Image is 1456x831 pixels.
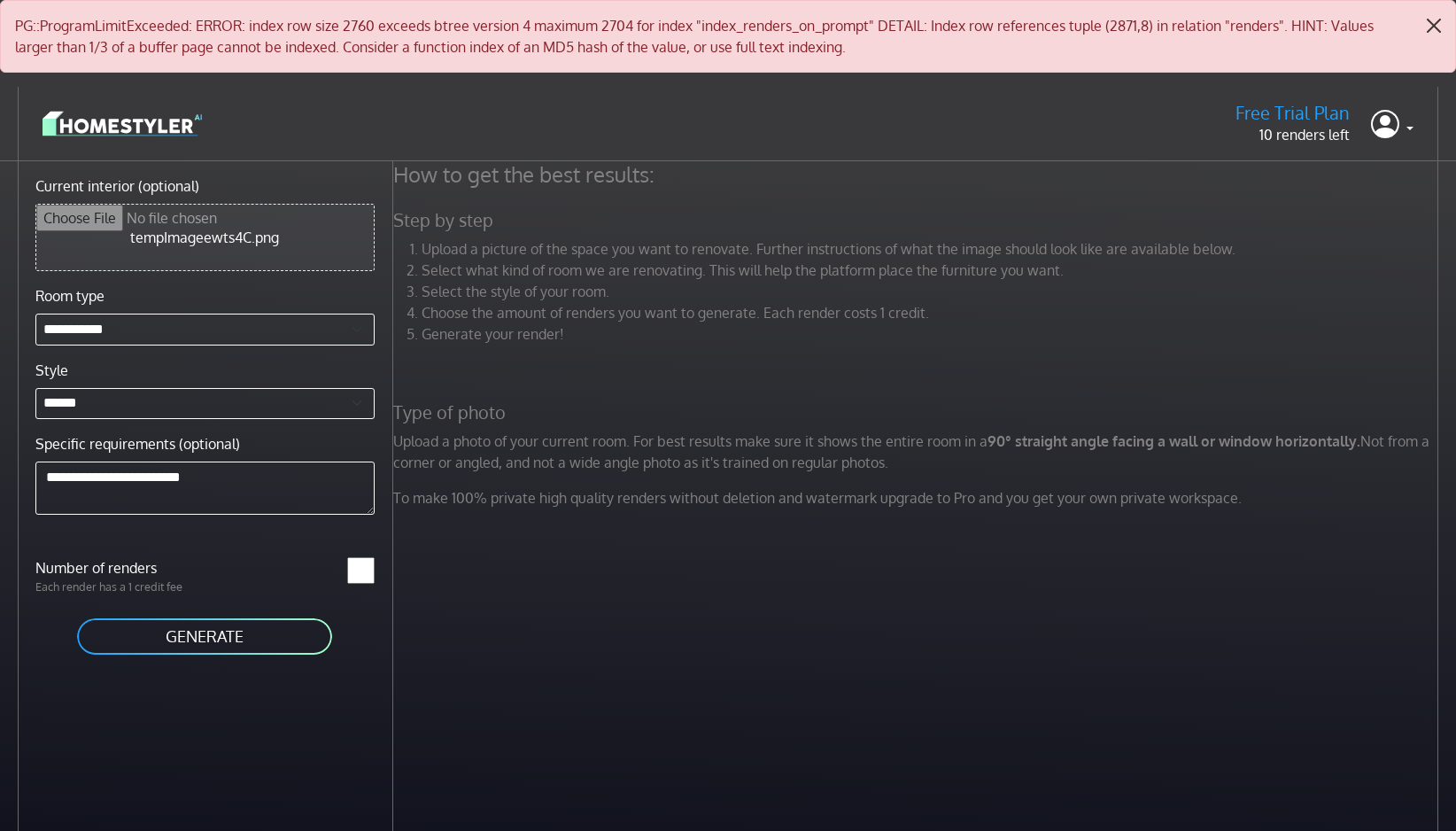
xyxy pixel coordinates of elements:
li: Generate your render! [422,323,1443,345]
li: Select the style of your room. [422,281,1443,302]
li: Choose the amount of renders you want to generate. Each render costs 1 credit. [422,302,1443,323]
p: Upload a photo of your current room. For best results make sure it shows the entire room in a Not... [383,431,1453,473]
h5: Step by step [383,209,1453,231]
h4: How to get the best results: [383,161,1453,188]
p: Each render has a 1 credit fee [25,579,205,595]
label: Specific requirements (optional) [35,433,240,454]
strong: 90° straight angle facing a wall or window horizontally. [987,432,1360,450]
h5: Type of photo [383,401,1453,423]
p: To make 100% private high quality renders without deletion and watermark upgrade to Pro and you g... [383,487,1453,509]
label: Room type [35,285,105,307]
li: Upload a picture of the space you want to renovate. Further instructions of what the image should... [422,238,1443,260]
p: 10 renders left [1235,124,1350,145]
h5: Free Trial Plan [1235,102,1350,124]
button: Close [1413,1,1455,50]
label: Current interior (optional) [35,175,199,197]
img: logo-3de290ba35641baa71223ecac5eacb59cb85b4c7fdf211dc9aaecaaee71ea2f8.svg [43,108,202,139]
li: Select what kind of room we are renovating. This will help the platform place the furniture you w... [422,260,1443,281]
label: Number of renders [25,557,205,579]
button: GENERATE [75,617,334,656]
label: Style [35,360,68,381]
